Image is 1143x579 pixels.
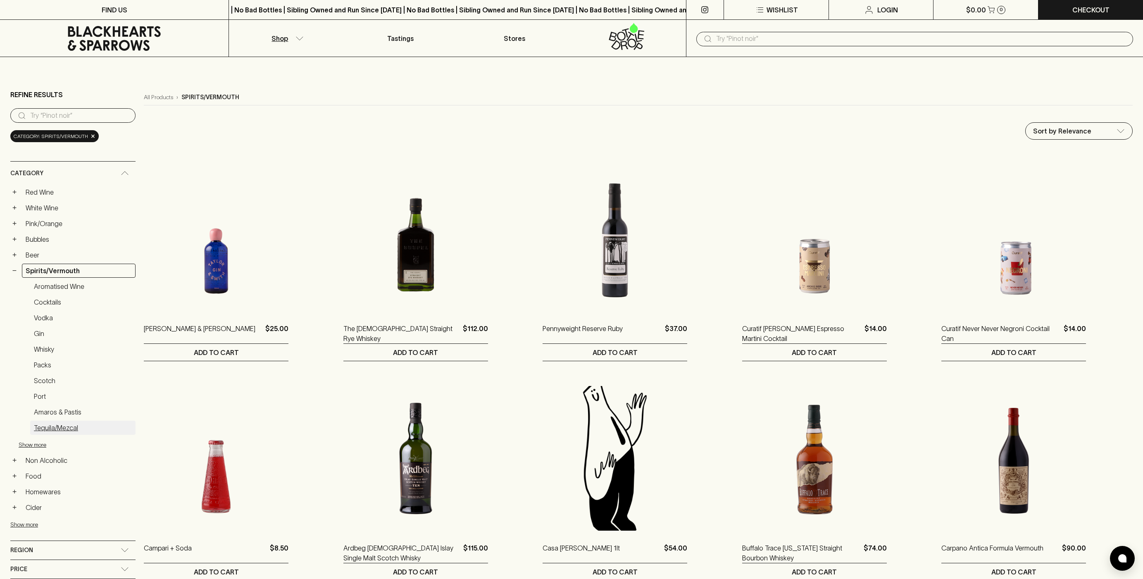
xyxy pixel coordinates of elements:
[10,488,19,496] button: +
[194,348,239,357] p: ADD TO CART
[543,324,623,343] a: Pennyweight Reserve Ruby
[30,342,136,356] a: Whisky
[10,219,19,228] button: +
[941,167,1086,311] img: Curatif Never Never Negroni Cocktail Can
[1033,126,1091,136] p: Sort by Relevance
[941,386,1086,531] img: Carpano Antica Formula Vermouth
[343,167,488,311] img: The Gospel Straight Rye Whiskey
[742,324,861,343] a: Curatif [PERSON_NAME] Espresso Martini Cocktail
[10,90,63,100] p: Refine Results
[22,217,136,231] a: Pink/Orange
[22,500,136,515] a: Cider
[22,453,136,467] a: Non Alcoholic
[941,543,1043,563] a: Carpano Antica Formula Vermouth
[742,167,887,311] img: Curatif Archie Rose Espresso Martini Cocktail
[742,543,860,563] a: Buffalo Trace [US_STATE] Straight Bourbon Whiskey
[457,20,571,57] a: Stores
[144,344,288,361] button: ADD TO CART
[30,374,136,388] a: Scotch
[665,324,687,343] p: $37.00
[941,344,1086,361] button: ADD TO CART
[664,543,687,563] p: $54.00
[22,248,136,262] a: Beer
[387,33,414,43] p: Tastings
[742,386,887,531] img: Buffalo Trace Kentucky Straight Bourbon Whiskey
[14,132,88,141] span: Category: spirits/vermouth
[864,324,887,343] p: $14.00
[144,324,255,343] a: [PERSON_NAME] & [PERSON_NAME]
[10,503,19,512] button: +
[393,348,438,357] p: ADD TO CART
[30,295,136,309] a: Cocktails
[10,168,43,179] span: Category
[10,204,19,212] button: +
[181,93,239,102] p: spirits/vermouth
[265,324,288,343] p: $25.00
[176,93,178,102] p: ›
[271,33,288,43] p: Shop
[767,5,798,15] p: Wishlist
[30,279,136,293] a: Aromatised Wine
[10,251,19,259] button: +
[941,324,1060,343] a: Curatif Never Never Negroni Cocktail Can
[10,564,27,574] span: Price
[991,348,1036,357] p: ADD TO CART
[144,93,173,102] a: All Products
[864,543,887,563] p: $74.00
[343,324,460,343] a: The [DEMOGRAPHIC_DATA] Straight Rye Whiskey
[19,436,127,453] button: Show more
[144,167,288,311] img: Taylor & Smith Gin
[30,405,136,419] a: Amaros & Pastis
[10,235,19,243] button: +
[30,326,136,341] a: Gin
[343,386,488,531] img: Ardbeg 10YO Islay Single Malt Scotch Whisky
[270,543,288,563] p: $8.50
[463,324,488,343] p: $112.00
[543,167,687,311] img: Pennyweight Reserve Ruby
[1072,5,1110,15] p: Checkout
[343,543,460,563] p: Ardbeg [DEMOGRAPHIC_DATA] Islay Single Malt Scotch Whisky
[22,485,136,499] a: Homewares
[991,567,1036,577] p: ADD TO CART
[966,5,986,15] p: $0.00
[10,456,19,465] button: +
[10,545,33,555] span: Region
[22,201,136,215] a: White Wine
[1064,324,1086,343] p: $14.00
[90,132,95,141] span: ×
[22,469,136,483] a: Food
[144,543,192,563] a: Campari + Soda
[463,543,488,563] p: $115.00
[343,20,457,57] a: Tastings
[593,567,638,577] p: ADD TO CART
[343,344,488,361] button: ADD TO CART
[504,33,525,43] p: Stores
[194,567,239,577] p: ADD TO CART
[10,162,136,185] div: Category
[1000,7,1003,12] p: 0
[792,348,837,357] p: ADD TO CART
[10,188,19,196] button: +
[1118,554,1126,562] img: bubble-icon
[229,20,343,57] button: Shop
[10,472,19,480] button: +
[393,567,438,577] p: ADD TO CART
[543,543,620,563] a: Casa [PERSON_NAME] 1lt
[30,109,129,122] input: Try “Pinot noir”
[742,344,887,361] button: ADD TO CART
[10,560,136,579] div: Price
[543,344,687,361] button: ADD TO CART
[877,5,898,15] p: Login
[716,32,1126,45] input: Try "Pinot noir"
[30,389,136,403] a: Port
[30,358,136,372] a: Packs
[22,264,136,278] a: Spirits/Vermouth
